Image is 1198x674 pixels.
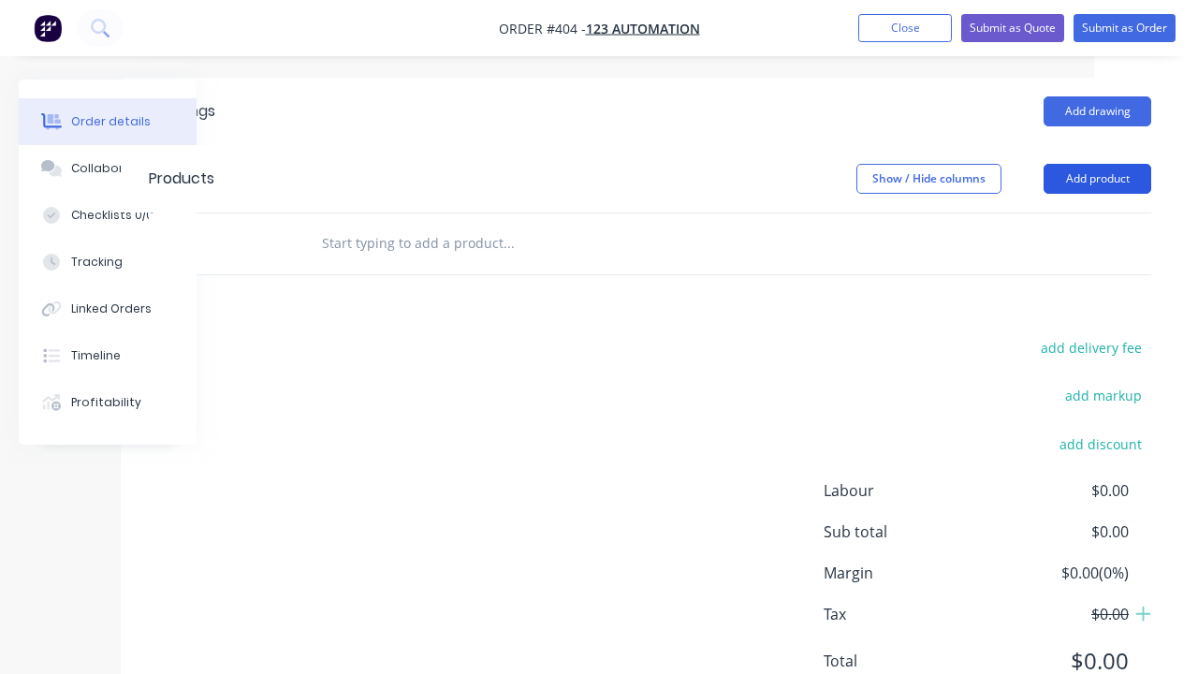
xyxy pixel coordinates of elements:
[1030,335,1151,360] button: add delivery fee
[149,168,214,190] div: Products
[19,239,197,286] button: Tracking
[858,14,952,42] button: Close
[1044,164,1151,194] button: Add product
[990,603,1129,625] span: $0.00
[1074,14,1176,42] button: Submit as Order
[19,98,197,145] button: Order details
[321,225,695,262] input: Start typing to add a product...
[71,394,141,411] div: Profitability
[71,300,152,317] div: Linked Orders
[71,113,151,130] div: Order details
[824,562,990,584] span: Margin
[990,562,1129,584] span: $0.00 ( 0 %)
[71,254,123,271] div: Tracking
[71,207,153,224] div: Checklists 0/0
[19,192,197,239] button: Checklists 0/0
[71,347,121,364] div: Timeline
[961,14,1064,42] button: Submit as Quote
[824,479,990,502] span: Labour
[71,160,145,177] div: Collaborate
[19,379,197,426] button: Profitability
[1044,96,1151,126] button: Add drawing
[1049,431,1151,456] button: add discount
[19,332,197,379] button: Timeline
[990,479,1129,502] span: $0.00
[990,520,1129,543] span: $0.00
[856,164,1001,194] button: Show / Hide columns
[19,286,197,332] button: Linked Orders
[1055,383,1151,408] button: add markup
[34,14,62,42] img: Factory
[499,20,586,37] span: Order #404 -
[586,20,700,37] a: 123 Automation
[824,650,990,672] span: Total
[19,145,197,192] button: Collaborate
[824,603,990,625] span: Tax
[824,520,990,543] span: Sub total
